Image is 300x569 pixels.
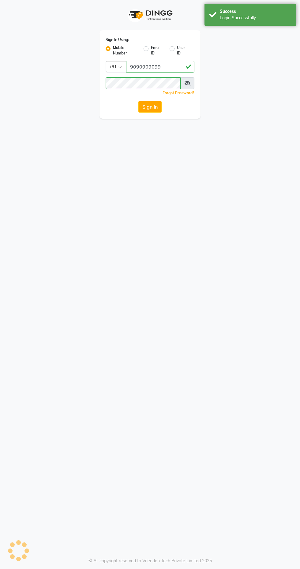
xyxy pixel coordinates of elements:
[177,45,189,56] label: User ID
[126,61,194,73] input: Username
[151,45,165,56] label: Email ID
[138,101,162,113] button: Sign In
[106,37,129,43] label: Sign In Using:
[220,15,292,21] div: Login Successfully.
[220,8,292,15] div: Success
[163,91,194,95] a: Forgot Password?
[126,6,174,24] img: logo1.svg
[113,45,139,56] label: Mobile Number
[106,77,181,89] input: Username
